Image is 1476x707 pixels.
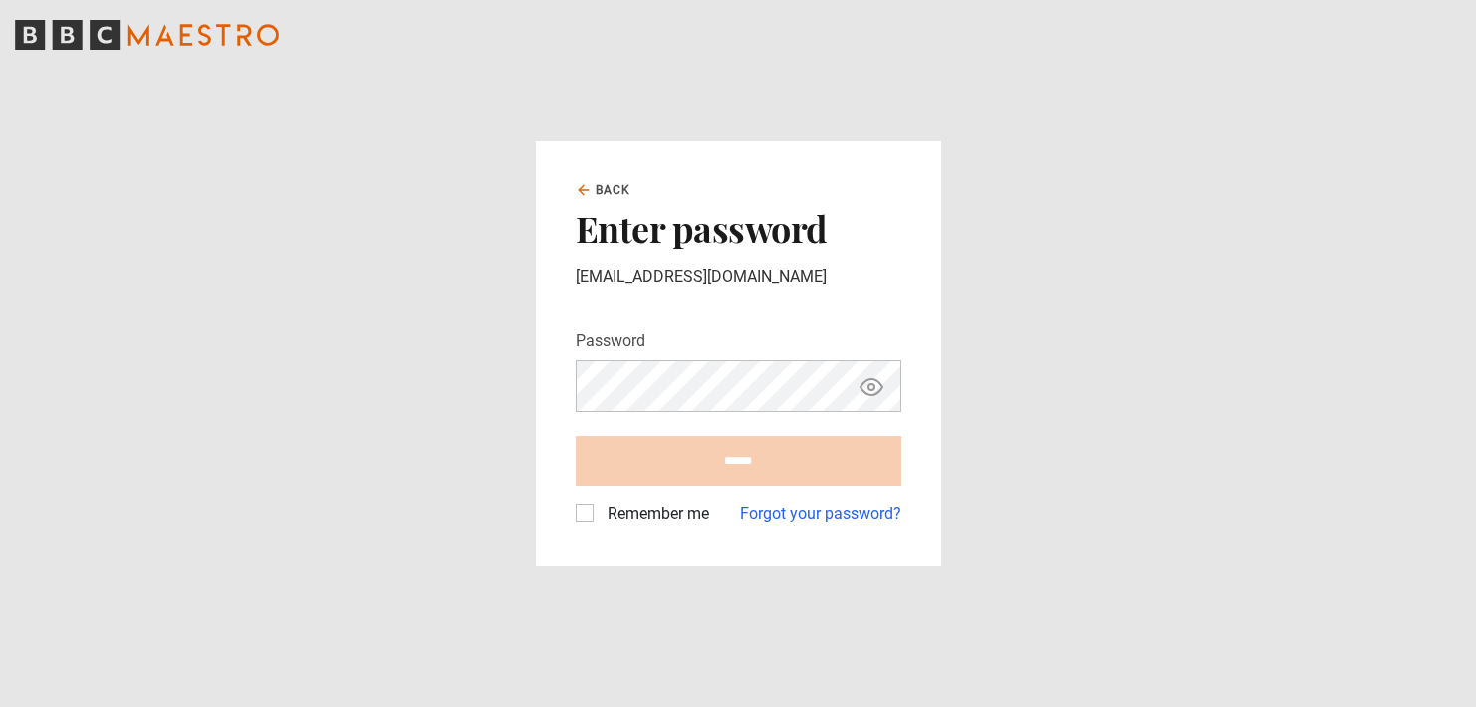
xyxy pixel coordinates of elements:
label: Password [576,329,645,353]
a: Forgot your password? [740,502,901,526]
label: Remember me [600,502,709,526]
h2: Enter password [576,207,901,249]
svg: BBC Maestro [15,20,279,50]
a: Back [576,181,631,199]
button: Show password [855,369,888,404]
p: [EMAIL_ADDRESS][DOMAIN_NAME] [576,265,901,289]
span: Back [596,181,631,199]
